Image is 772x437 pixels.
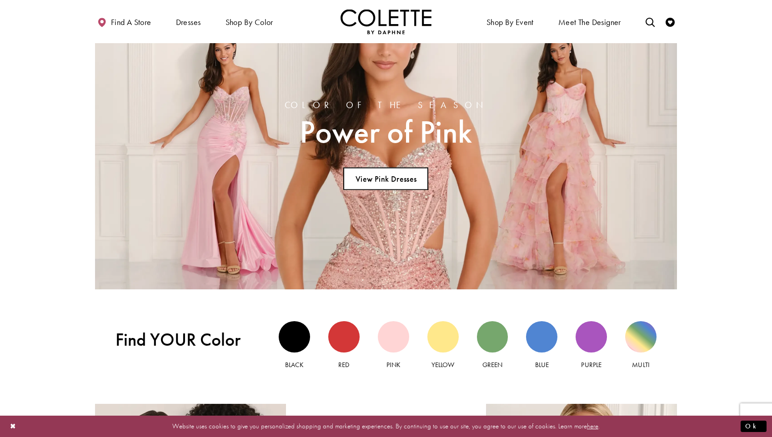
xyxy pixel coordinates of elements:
[5,418,21,434] button: Close Dialog
[576,321,607,353] div: Purple view
[581,360,601,369] span: Purple
[115,329,258,350] span: Find YOUR Color
[482,360,502,369] span: Green
[663,9,677,34] a: Check Wishlist
[223,9,276,34] span: Shop by color
[625,321,657,353] div: Multi view
[341,9,431,34] a: Visit Home Page
[279,321,310,353] div: Black view
[285,114,487,149] span: Power of Pink
[643,9,657,34] a: Toggle search
[632,360,649,369] span: Multi
[427,321,459,353] div: Yellow view
[556,9,623,34] a: Meet the designer
[625,321,657,370] a: Multi view Multi
[427,321,459,370] a: Yellow view Yellow
[526,321,557,370] a: Blue view Blue
[477,321,508,353] div: Green view
[95,1,677,289] a: colette by daphne models wearing spring 2026 dresses Related Link
[431,360,454,369] span: Yellow
[558,18,621,27] span: Meet the designer
[535,360,549,369] span: Blue
[176,18,201,27] span: Dresses
[587,422,598,431] a: here
[386,360,401,369] span: Pink
[65,420,707,432] p: Website uses cookies to give you personalized shopping and marketing experiences. By continuing t...
[174,9,203,34] span: Dresses
[741,421,767,432] button: Submit Dialog
[486,18,534,27] span: Shop By Event
[328,321,360,370] a: Red view Red
[338,360,349,369] span: Red
[285,100,487,110] span: Color of the Season
[378,321,409,370] a: Pink view Pink
[328,321,360,353] div: Red view
[477,321,508,370] a: Green view Green
[576,321,607,370] a: Purple view Purple
[226,18,273,27] span: Shop by color
[285,360,304,369] span: Black
[526,321,557,353] div: Blue view
[378,321,409,353] div: Pink view
[111,18,151,27] span: Find a store
[279,321,310,370] a: Black view Black
[343,168,428,190] a: View Pink Dresses
[484,9,536,34] span: Shop By Event
[95,9,153,34] a: Find a store
[341,9,431,34] img: Colette by Daphne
